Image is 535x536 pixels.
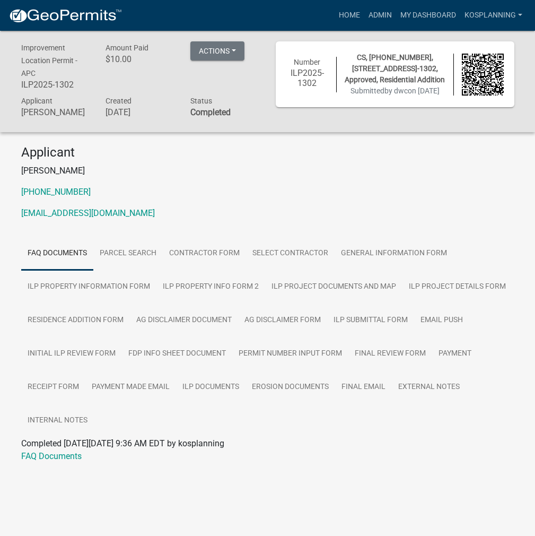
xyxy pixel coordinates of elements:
a: ILP Property Information Form [21,270,156,304]
span: CS, [PHONE_NUMBER], [STREET_ADDRESS]-1302, Approved, Residential Addition [345,53,445,84]
span: Status [190,97,212,105]
a: Ag Disclaimer Document [130,304,238,338]
a: Contractor Form [163,237,246,271]
a: ILP Project Documents and Map [265,270,402,304]
a: Permit Number Input Form [232,337,348,371]
a: Internal Notes [21,404,94,438]
h6: ILP2025-1302 [286,68,328,88]
span: Improvement Location Permit - APC [21,44,77,77]
a: Erosion Documents [245,370,335,404]
a: General Information Form [335,237,453,271]
h6: ILP2025-1302 [21,80,90,90]
a: Home [335,5,364,25]
a: ILP Project Details Form [402,270,512,304]
a: Final Email [335,370,392,404]
a: Residence Addition Form [21,304,130,338]
a: Initial ILP Review Form [21,337,122,371]
a: ILP Documents [176,370,245,404]
a: [PHONE_NUMBER] [21,187,91,197]
span: Completed [DATE][DATE] 9:36 AM EDT by kosplanning [21,438,224,448]
a: External Notes [392,370,466,404]
p: [PERSON_NAME] [21,165,514,177]
span: by dwc [384,87,408,95]
a: Payment [432,337,478,371]
h6: $10.00 [106,54,174,64]
a: kosplanning [460,5,527,25]
a: Admin [364,5,396,25]
a: Receipt Form [21,370,85,404]
a: Payment Made Email [85,370,176,404]
h4: Applicant [21,145,514,160]
a: FDP INFO Sheet Document [122,337,232,371]
a: FAQ Documents [21,237,93,271]
span: Submitted on [DATE] [350,87,440,95]
span: Number [294,58,320,66]
button: Actions [190,41,244,60]
h6: [DATE] [106,107,174,117]
h6: [PERSON_NAME] [21,107,90,117]
a: Ag Disclaimer Form [238,304,327,338]
a: My Dashboard [396,5,460,25]
a: [EMAIL_ADDRESS][DOMAIN_NAME] [21,208,155,218]
span: Applicant [21,97,52,105]
span: Created [106,97,131,105]
a: ILP Property Info Form 2 [156,270,265,304]
strong: Completed [190,107,231,117]
a: Final Review Form [348,337,432,371]
a: FAQ Documents [21,451,82,461]
a: Select contractor [246,237,335,271]
a: Parcel search [93,237,163,271]
span: Amount Paid [106,44,148,52]
a: ILP Submittal Form [327,304,414,338]
img: QR code [462,54,504,96]
a: Email Push [414,304,469,338]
